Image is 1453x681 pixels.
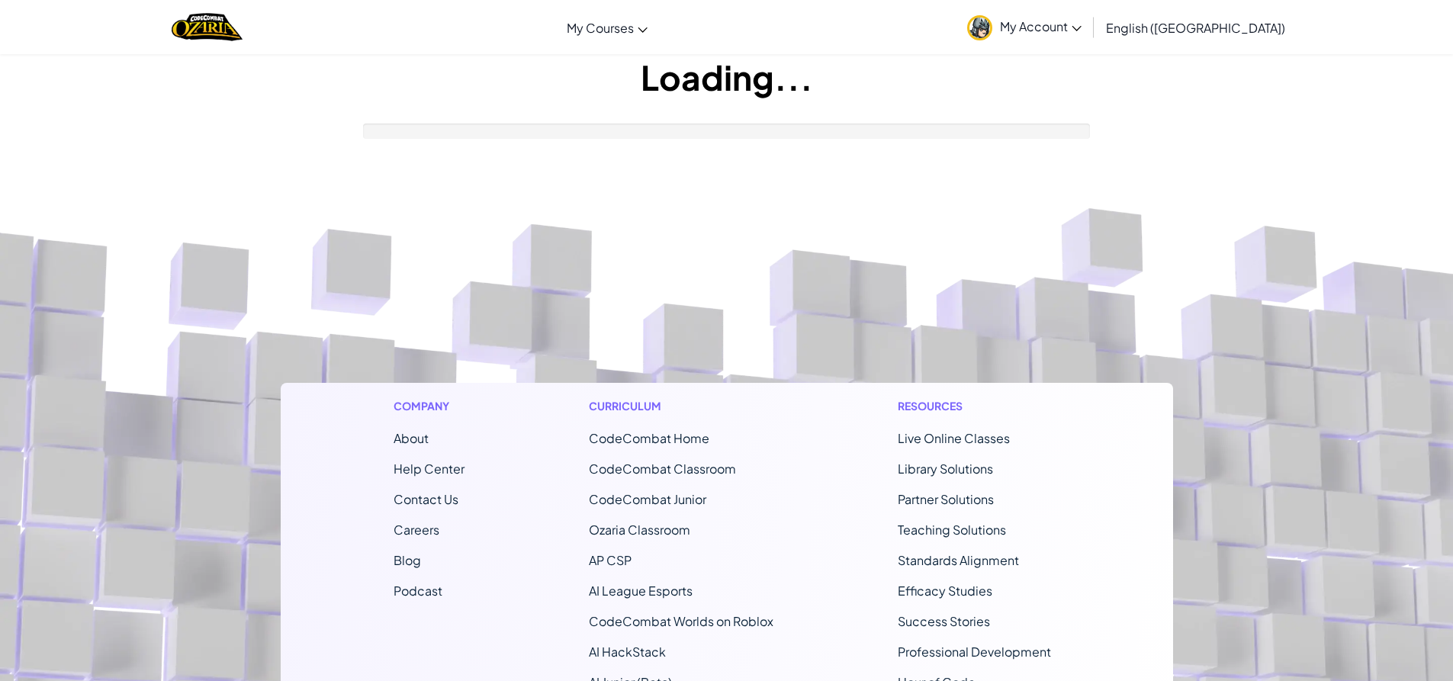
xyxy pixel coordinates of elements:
img: avatar [967,15,992,40]
a: CodeCombat Classroom [589,461,736,477]
a: Library Solutions [898,461,993,477]
h1: Resources [898,398,1060,414]
a: CodeCombat Junior [589,491,706,507]
a: AP CSP [589,552,632,568]
a: AI HackStack [589,644,666,660]
a: My Courses [559,7,655,48]
a: Teaching Solutions [898,522,1006,538]
a: Careers [394,522,439,538]
a: CodeCombat Worlds on Roblox [589,613,773,629]
a: Ozaria by CodeCombat logo [172,11,243,43]
a: Ozaria Classroom [589,522,690,538]
a: AI League Esports [589,583,693,599]
a: My Account [960,3,1089,51]
a: Live Online Classes [898,430,1010,446]
a: Help Center [394,461,465,477]
span: My Account [1000,18,1082,34]
a: Success Stories [898,613,990,629]
h1: Curriculum [589,398,773,414]
a: About [394,430,429,446]
h1: Company [394,398,465,414]
a: Standards Alignment [898,552,1019,568]
span: My Courses [567,20,634,36]
span: Contact Us [394,491,458,507]
span: English ([GEOGRAPHIC_DATA]) [1106,20,1285,36]
a: Professional Development [898,644,1051,660]
a: Blog [394,552,421,568]
span: CodeCombat Home [589,430,709,446]
a: English ([GEOGRAPHIC_DATA]) [1098,7,1293,48]
a: Podcast [394,583,442,599]
a: Partner Solutions [898,491,994,507]
img: Home [172,11,243,43]
a: Efficacy Studies [898,583,992,599]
